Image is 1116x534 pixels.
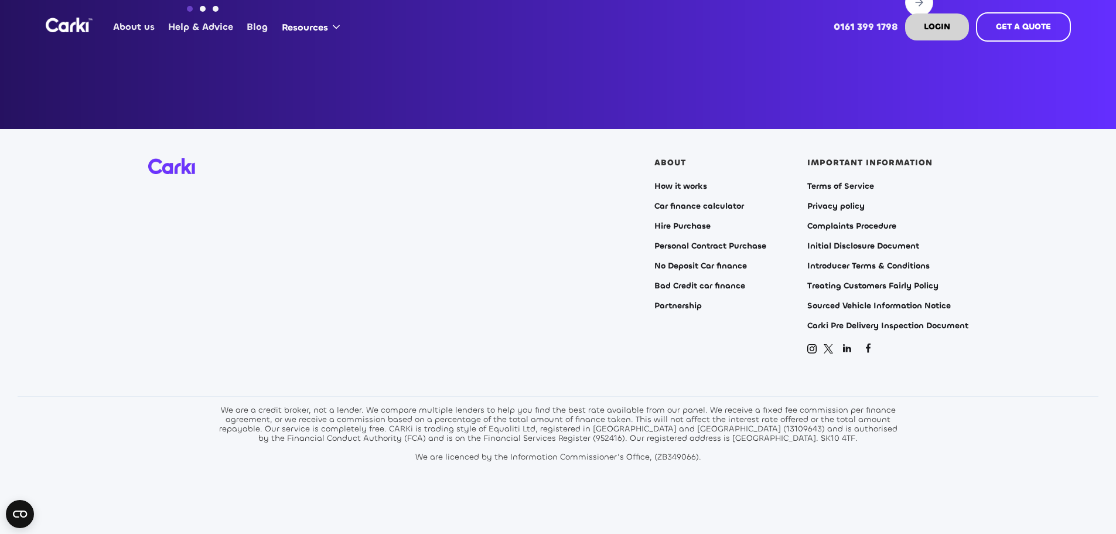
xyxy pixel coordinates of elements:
a: Introducer Terms & Conditions [807,261,930,271]
a: Blog [240,4,275,50]
a: Sourced Vehicle Information Notice [807,301,951,311]
a: How it works [654,182,707,191]
a: Partnership [654,301,702,311]
a: LOGIN [905,13,969,40]
a: About us [107,4,162,50]
strong: GET A QUOTE [996,21,1051,32]
a: Privacy policy [807,202,865,211]
a: Terms of Service [807,182,874,191]
a: Personal Contract Purchase [654,242,766,251]
img: Carki logo [148,158,195,174]
a: GET A QUOTE [976,12,1071,42]
strong: LOGIN [924,21,950,32]
a: Bad Credit car finance [654,281,745,291]
div: ABOUT [654,158,686,168]
a: Complaints Procedure [807,222,896,231]
a: Car finance calculator [654,202,744,211]
div: We are a credit broker, not a lender. We compare multiple lenders to help you find the best rate ... [216,406,901,462]
div: IMPORTANT INFORMATION [807,158,933,168]
a: Hire Purchase [654,222,711,231]
div: Resources [275,5,351,49]
a: Initial Disclosure Document [807,242,919,251]
a: Carki Pre Delivery Inspection Document [807,321,968,331]
a: Help & Advice [162,4,240,50]
div: Resources [282,21,328,34]
a: home [46,18,93,32]
button: Open CMP widget [6,500,34,528]
a: No Deposit Car finance [654,261,747,271]
strong: 0161 399 1798 [834,21,898,33]
a: 0161 399 1798 [827,4,905,50]
a: Treating Customers Fairly Policy [807,281,938,291]
img: Logo [46,18,93,32]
